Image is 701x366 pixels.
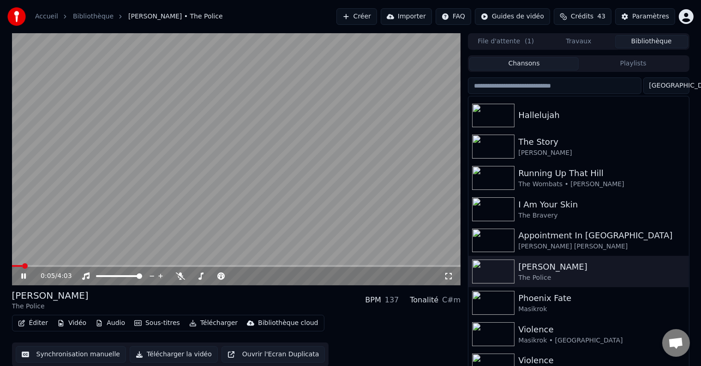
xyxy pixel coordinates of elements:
span: ( 1 ) [525,37,534,46]
button: Télécharger la vidéo [130,346,218,363]
span: 43 [597,12,605,21]
button: Crédits43 [554,8,611,25]
a: Accueil [35,12,58,21]
button: Paramètres [615,8,675,25]
button: Guides de vidéo [475,8,550,25]
button: Ouvrir l'Ecran Duplicata [222,346,325,363]
button: File d'attente [469,35,542,48]
div: Paramètres [632,12,669,21]
div: [PERSON_NAME] [PERSON_NAME] [518,242,685,251]
button: Sous-titres [131,317,184,330]
button: Audio [92,317,129,330]
span: Crédits [571,12,593,21]
span: [PERSON_NAME] • The Police [128,12,223,21]
div: C#m [442,295,461,306]
div: Appointment In [GEOGRAPHIC_DATA] [518,229,685,242]
span: 4:03 [57,272,72,281]
div: [PERSON_NAME] [518,148,685,158]
div: BPM [365,295,381,306]
button: Créer [336,8,377,25]
div: I Am Your Skin [518,198,685,211]
div: Hallelujah [518,109,685,122]
div: [PERSON_NAME] [12,289,89,302]
nav: breadcrumb [35,12,223,21]
div: [PERSON_NAME] [518,260,685,273]
div: Ouvrir le chat [662,329,690,357]
span: 0:05 [41,272,55,281]
div: Masikrok • [GEOGRAPHIC_DATA] [518,336,685,345]
div: Running Up That Hill [518,167,685,180]
button: Bibliothèque [615,35,688,48]
button: Synchronisation manuelle [16,346,126,363]
div: The Police [12,302,89,311]
div: Bibliothèque cloud [258,319,318,328]
div: Masikrok [518,305,685,314]
button: Travaux [542,35,615,48]
div: Phoenix Fate [518,292,685,305]
button: Importer [381,8,432,25]
button: FAQ [436,8,471,25]
img: youka [7,7,26,26]
div: / [41,272,63,281]
button: Playlists [579,57,688,71]
div: Tonalité [410,295,438,306]
button: Éditer [14,317,52,330]
a: Bibliothèque [73,12,114,21]
div: The Story [518,136,685,148]
div: The Police [518,273,685,283]
div: Violence [518,323,685,336]
div: The Wombats • [PERSON_NAME] [518,180,685,189]
button: Vidéo [54,317,90,330]
div: 137 [385,295,399,306]
button: Télécharger [186,317,241,330]
div: The Bravery [518,211,685,220]
button: Chansons [469,57,579,71]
